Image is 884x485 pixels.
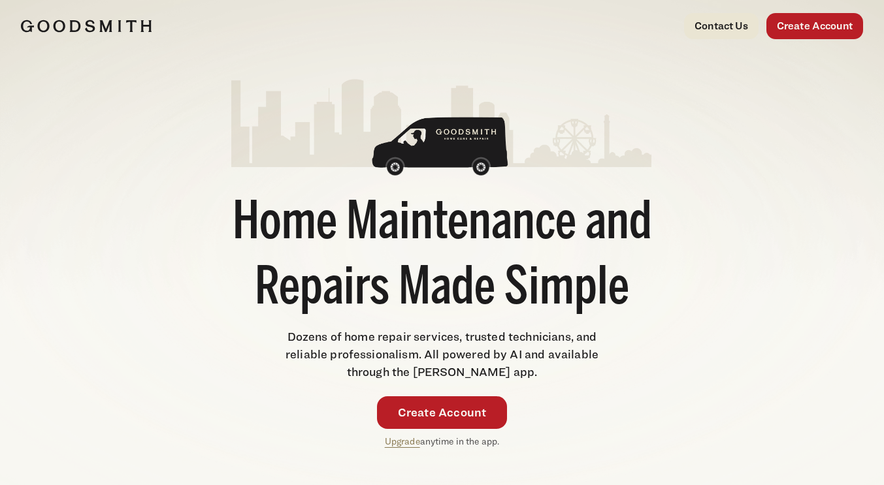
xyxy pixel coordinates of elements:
h1: Home Maintenance and Repairs Made Simple [231,192,653,322]
img: Goodsmith [21,20,152,33]
a: Create Account [766,13,863,39]
span: Dozens of home repair services, trusted technicians, and reliable professionalism. All powered by... [286,330,598,379]
p: anytime in the app. [385,434,500,449]
a: Create Account [377,396,508,429]
a: Contact Us [684,13,759,39]
a: Upgrade [385,435,420,446]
